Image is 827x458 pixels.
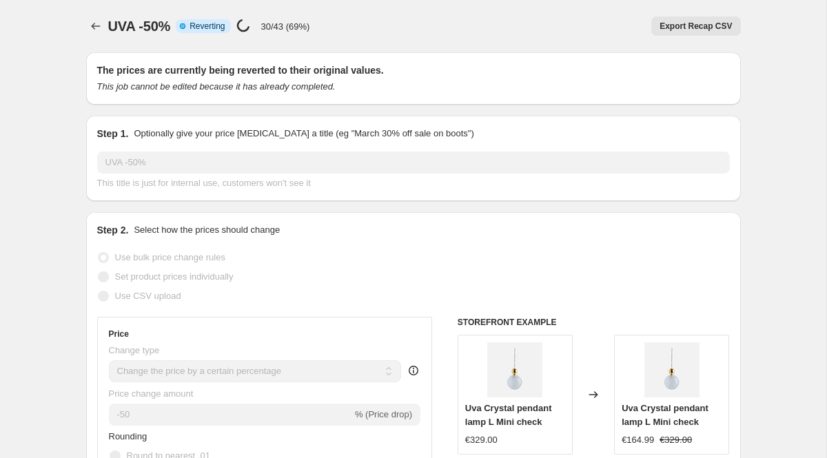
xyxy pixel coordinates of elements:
span: Uva Crystal pendant lamp L Mini check [465,403,552,427]
strike: €329.00 [660,433,692,447]
button: Price change jobs [86,17,105,36]
span: Change type [109,345,160,355]
input: -15 [109,404,352,426]
h2: Step 2. [97,223,129,237]
span: Set product prices individually [115,271,234,282]
span: This title is just for internal use, customers won't see it [97,178,311,188]
p: Select how the prices should change [134,223,280,237]
span: Reverting [190,21,225,32]
p: 30/43 (69%) [261,21,310,32]
div: €164.99 [622,433,654,447]
span: UVA -50% [108,19,171,34]
span: Price change amount [109,388,194,399]
h3: Price [109,329,129,340]
span: Uva Crystal pendant lamp L Mini check [622,403,708,427]
i: This job cannot be edited because it has already completed. [97,81,336,92]
h6: STOREFRONT EXAMPLE [458,317,730,328]
p: Optionally give your price [MEDICAL_DATA] a title (eg "March 30% off sale on boots") [134,127,473,140]
span: % (Price drop) [355,409,412,419]
h2: Step 1. [97,127,129,140]
img: LA101994_80x.jpg [487,342,542,397]
span: Export Recap CSV [660,21,732,32]
input: 30% off holiday sale [97,152,730,174]
h2: The prices are currently being reverted to their original values. [97,63,730,77]
img: LA101994_80x.jpg [644,342,700,397]
span: Use bulk price change rules [115,252,225,262]
span: Rounding [109,431,147,441]
span: Use CSV upload [115,291,181,301]
div: €329.00 [465,433,498,447]
div: help [407,364,420,377]
button: Export Recap CSV [651,17,740,36]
